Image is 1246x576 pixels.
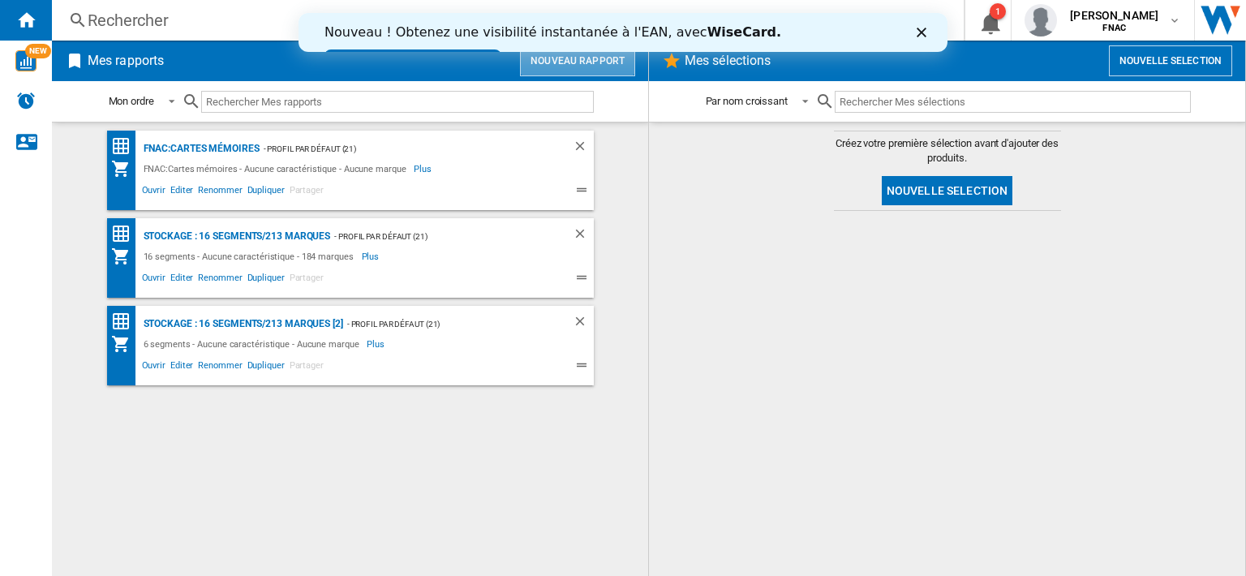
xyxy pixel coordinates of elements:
div: FNAC:Cartes mémoires [140,139,260,159]
b: FNAC [1102,23,1126,33]
span: Dupliquer [245,183,287,202]
div: Supprimer [573,314,594,334]
h2: Mes rapports [84,45,167,76]
div: Mon ordre [109,95,154,107]
div: FNAC:Cartes mémoires - Aucune caractéristique - Aucune marque [140,159,415,178]
span: Dupliquer [245,270,287,290]
div: Fermer [618,15,634,24]
a: Essayez dès maintenant ! [26,37,203,56]
div: Rechercher [88,9,922,32]
span: Partager [287,183,326,202]
div: Matrice des prix [111,136,140,157]
span: [PERSON_NAME] [1070,7,1158,24]
span: Dupliquer [245,358,287,377]
div: Par nom croissant [706,95,788,107]
img: alerts-logo.svg [16,91,36,110]
span: Renommer [195,270,244,290]
span: Partager [287,270,326,290]
div: 16 segments - Aucune caractéristique - 184 marques [140,247,362,266]
button: Nouvelle selection [882,176,1013,205]
div: - Profil par défaut (21) [330,226,539,247]
div: 6 segments - Aucune caractéristique - Aucune marque [140,334,367,354]
iframe: Intercom live chat bannière [299,13,947,52]
button: Nouveau rapport [520,45,635,76]
button: Nouvelle selection [1109,45,1232,76]
span: Renommer [195,358,244,377]
h2: Mes sélections [681,45,774,76]
div: Matrice des prix [111,224,140,244]
span: Créez votre première sélection avant d'ajouter des produits. [834,136,1061,165]
span: Plus [414,159,434,178]
span: Ouvrir [140,358,168,377]
div: STOCKAGE : 16 segments/213 marques [140,226,331,247]
div: Supprimer [573,139,594,159]
input: Rechercher Mes rapports [201,91,594,113]
div: Mon assortiment [111,247,140,266]
div: 1 [990,3,1006,19]
span: Editer [168,183,195,202]
span: Renommer [195,183,244,202]
img: profile.jpg [1025,4,1057,37]
img: wise-card.svg [15,50,37,71]
span: Plus [362,247,382,266]
div: Supprimer [573,226,594,247]
span: NEW [25,44,51,58]
div: Mon assortiment [111,334,140,354]
input: Rechercher Mes sélections [835,91,1191,113]
div: Matrice des prix [111,312,140,332]
div: - Profil par défaut (21) [343,314,540,334]
span: Ouvrir [140,270,168,290]
span: Editer [168,270,195,290]
span: Editer [168,358,195,377]
div: STOCKAGE : 16 segments/213 marques [2] [140,314,343,334]
span: Partager [287,358,326,377]
span: Plus [367,334,387,354]
div: Mon assortiment [111,159,140,178]
div: - Profil par défaut (21) [260,139,540,159]
span: Ouvrir [140,183,168,202]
